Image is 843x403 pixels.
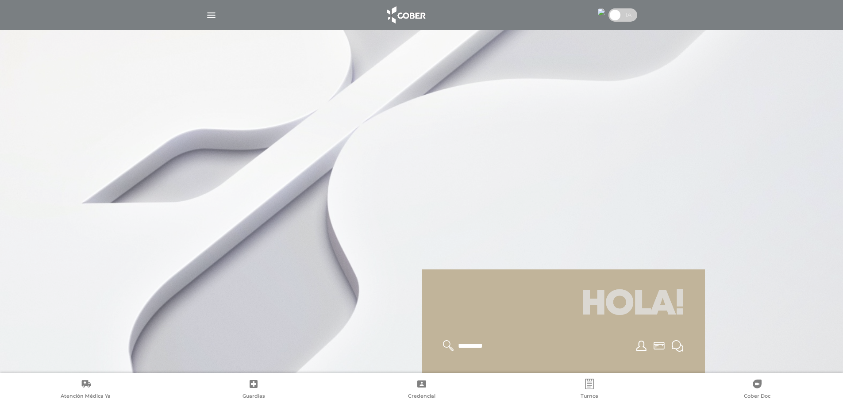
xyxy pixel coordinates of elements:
[2,379,169,401] a: Atención Médica Ya
[338,379,505,401] a: Credencial
[382,4,429,26] img: logo_cober_home-white.png
[206,10,217,21] img: Cober_menu-lines-white.svg
[243,393,265,401] span: Guardias
[505,379,673,401] a: Turnos
[744,393,770,401] span: Cober Doc
[581,393,598,401] span: Turnos
[61,393,111,401] span: Atención Médica Ya
[674,379,841,401] a: Cober Doc
[598,8,605,15] img: 7294
[408,393,435,401] span: Credencial
[169,379,337,401] a: Guardias
[432,280,694,330] h1: Hola!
